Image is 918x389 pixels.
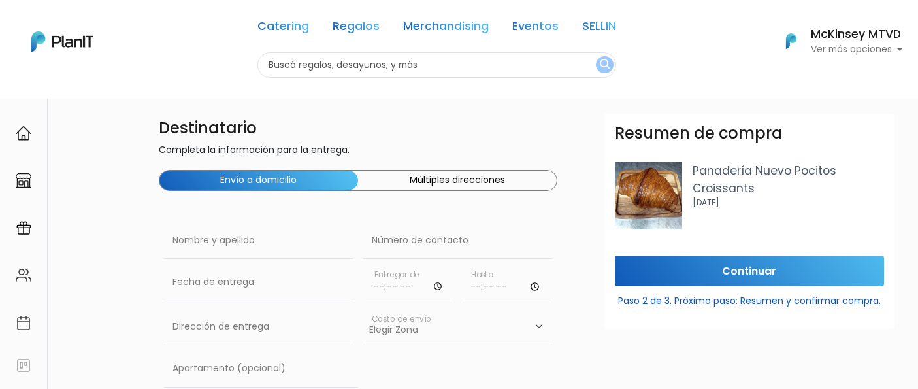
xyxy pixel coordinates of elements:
[10,214,37,241] div: PlanITGo
[16,358,31,373] img: feedback-78b5a0c8f98aac82b08bfc38622c3050aee476f2c9584af64705fc4e61158814.svg
[512,21,559,37] a: Eventos
[257,21,309,37] a: Catering
[693,197,884,209] p: [DATE]
[16,267,31,283] img: people-662611757002400ad9ed0e3c099ab2801c6687ba6c219adb57efc949bc21e19d.svg
[164,309,353,345] input: Dirección de entrega
[777,27,806,56] img: PlanIt Logo
[615,124,783,143] h3: Resumen de compra
[10,262,37,289] div: Colaboradores
[257,52,616,78] input: Buscá regalos, desayunos, y más
[615,289,884,308] p: Paso 2 de 3. Próximo paso: Resumen y confirmar compra.
[16,126,31,141] img: home-e721727adea9d79c4d83392d1f703f7f8bce08238fde08b1acbfd93340b81755.svg
[16,220,31,236] img: campaigns-02234683943229c281be62815700db0a1741e53638e28bf9629b52c665b00959.svg
[366,264,453,303] input: Horario
[164,222,353,259] input: Nombre y apellido
[463,264,549,303] input: Hasta
[16,173,31,188] img: marketplace-4ceaa7011d94191e9ded77b95e3339b90024bf715f7c57f8cf31f2d8c509eaba.svg
[600,59,610,71] img: search_button-432b6d5273f82d61273b3651a40e1bd1b912527efae98b1b7a1b2c0702e16a8d.svg
[333,21,380,37] a: Regalos
[403,21,489,37] a: Merchandising
[811,45,902,54] p: Ver más opciones
[164,264,353,301] input: Fecha de entrega
[31,31,93,52] img: PlanIt Logo
[363,222,552,259] input: Número de contacto
[159,119,557,138] h4: Destinatario
[159,143,557,160] p: Completa la información para la entrega.
[811,29,902,41] h6: McKinsey MTVD
[693,162,884,179] p: Panadería Nuevo Pocitos
[582,21,616,37] a: SELLIN
[164,350,358,387] input: Apartamento (opcional)
[10,309,37,336] div: Calendario
[693,180,884,197] p: Croissants
[358,171,557,190] button: Múltiples direcciones
[16,315,31,331] img: calendar-87d922413cdce8b2cf7b7f5f62616a5cf9e4887200fb71536465627b3292af00.svg
[10,120,37,146] div: Home
[615,256,884,286] input: Continuar
[769,24,902,58] button: PlanIt Logo McKinsey MTVD Ver más opciones
[159,171,358,190] button: Envío a domicilio
[615,162,682,229] img: WhatsApp_Image_2023-08-31_at_13.46.34.jpeg
[10,167,37,194] div: Dashboard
